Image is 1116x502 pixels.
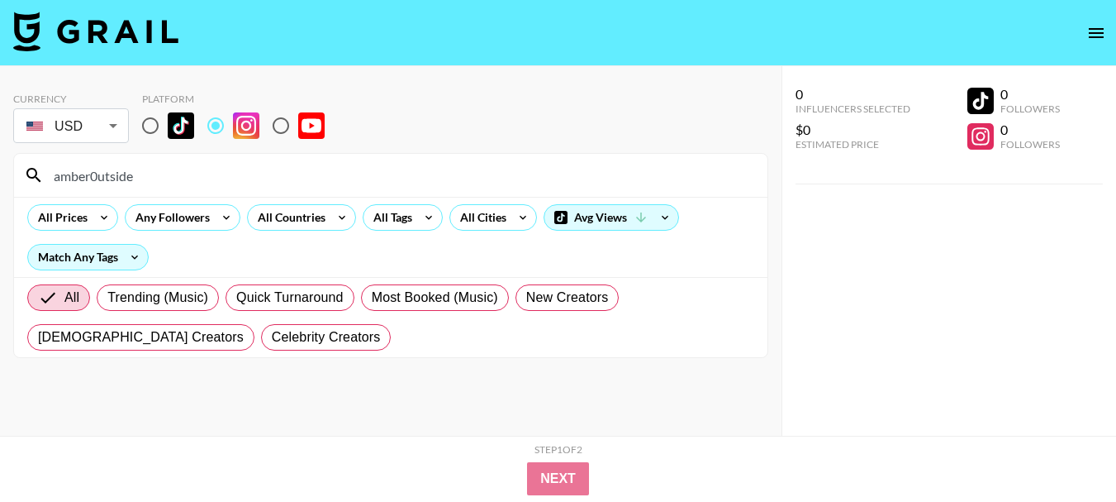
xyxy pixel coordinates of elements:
div: Influencers Selected [795,103,910,115]
div: All Cities [450,205,510,230]
span: Celebrity Creators [272,327,381,347]
div: All Prices [28,205,91,230]
div: $0 [795,122,910,138]
span: Quick Turnaround [236,288,344,308]
button: open drawer [1080,17,1113,50]
span: [DEMOGRAPHIC_DATA] Creators [38,327,244,347]
input: Search by User Name [44,162,757,189]
div: 0 [1000,86,1060,103]
div: 0 [1000,122,1060,138]
div: Avg Views [544,205,678,230]
div: Followers [1000,138,1060,151]
div: USD [17,112,126,141]
div: Match Any Tags [28,245,148,270]
div: Followers [1000,103,1060,115]
div: Platform [142,93,338,105]
img: Grail Talent [13,12,178,51]
img: TikTok [168,112,194,139]
span: Most Booked (Music) [372,288,498,308]
div: Currency [13,93,129,105]
span: New Creators [526,288,609,308]
span: Trending (Music) [107,288,208,308]
div: All Tags [363,205,416,230]
iframe: Drift Widget Chat Controller [1033,419,1096,482]
div: Estimated Price [795,138,910,151]
div: All Countries [248,205,329,230]
span: All [64,288,79,308]
div: Step 1 of 2 [534,443,582,456]
img: Instagram [233,112,259,139]
div: Any Followers [126,205,213,230]
button: Next [527,462,589,495]
div: 0 [795,86,910,103]
img: YouTube [298,112,325,139]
